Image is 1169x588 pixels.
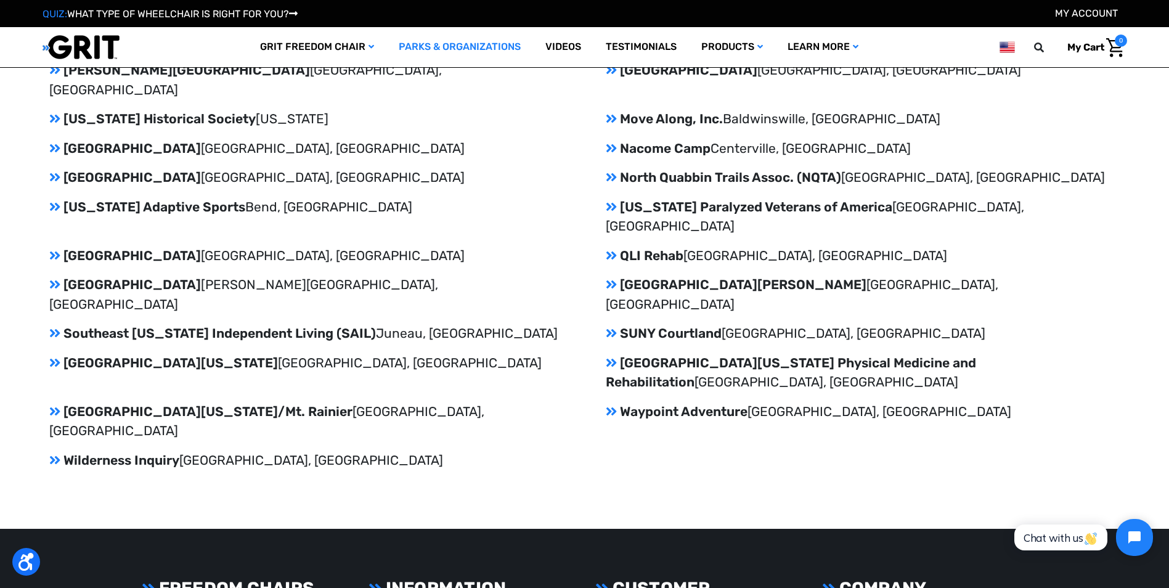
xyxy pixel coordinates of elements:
span: [GEOGRAPHIC_DATA], [GEOGRAPHIC_DATA] [201,248,465,263]
p: [GEOGRAPHIC_DATA][US_STATE] [49,353,563,373]
p: [GEOGRAPHIC_DATA][US_STATE] Physical Medicine and Rehabilitation [606,353,1120,392]
p: [PERSON_NAME][GEOGRAPHIC_DATA] [49,60,563,99]
p: QLI Rehab [606,246,1120,266]
p: [GEOGRAPHIC_DATA] [49,168,563,187]
span: [PERSON_NAME][GEOGRAPHIC_DATA], [GEOGRAPHIC_DATA] [49,277,438,312]
a: Parks & Organizations [386,27,533,67]
p: [US_STATE] Paralyzed Veterans of America [606,197,1120,236]
span: [GEOGRAPHIC_DATA], [GEOGRAPHIC_DATA] [757,62,1021,78]
a: Videos [533,27,593,67]
span: [GEOGRAPHIC_DATA], [GEOGRAPHIC_DATA] [201,141,465,156]
iframe: Tidio Chat [1001,508,1163,566]
a: GRIT Freedom Chair [248,27,386,67]
span: Juneau, [GEOGRAPHIC_DATA] [376,325,558,341]
span: [GEOGRAPHIC_DATA], [GEOGRAPHIC_DATA] [747,404,1011,419]
span: [GEOGRAPHIC_DATA], [GEOGRAPHIC_DATA] [278,355,542,370]
span: [GEOGRAPHIC_DATA], [GEOGRAPHIC_DATA] [179,452,443,468]
span: [GEOGRAPHIC_DATA], [GEOGRAPHIC_DATA] [201,169,465,185]
span: Bend, [GEOGRAPHIC_DATA] [245,199,412,214]
span: Centerville, [GEOGRAPHIC_DATA] [711,141,911,156]
span: Baldwinswille, [GEOGRAPHIC_DATA] [723,111,940,126]
p: Waypoint Adventure [606,402,1120,422]
p: North Quabbin Trails Assoc. (NQTA) [606,168,1120,187]
input: Search [1040,35,1058,60]
span: My Cart [1067,41,1104,53]
a: Products [689,27,775,67]
img: Cart [1106,38,1124,57]
span: [GEOGRAPHIC_DATA], [GEOGRAPHIC_DATA] [722,325,985,341]
p: Wilderness Inquiry [49,451,563,470]
span: [GEOGRAPHIC_DATA], [GEOGRAPHIC_DATA] [49,62,442,97]
span: [GEOGRAPHIC_DATA], [GEOGRAPHIC_DATA] [841,169,1105,185]
a: Learn More [775,27,871,67]
span: [GEOGRAPHIC_DATA], [GEOGRAPHIC_DATA] [683,248,947,263]
a: Account [1055,7,1118,19]
a: Testimonials [593,27,689,67]
p: [GEOGRAPHIC_DATA][US_STATE]/Mt. Rainier [49,402,563,441]
p: Move Along, Inc. [606,109,1120,129]
p: [US_STATE] Historical Society [49,109,563,129]
p: [GEOGRAPHIC_DATA] [49,246,563,266]
span: 0 [1115,35,1127,47]
span: [GEOGRAPHIC_DATA], [GEOGRAPHIC_DATA] [606,277,998,312]
a: Cart with 0 items [1058,35,1127,60]
p: [GEOGRAPHIC_DATA][PERSON_NAME] [606,275,1120,314]
p: Nacome Camp [606,139,1120,158]
a: QUIZ:WHAT TYPE OF WHEELCHAIR IS RIGHT FOR YOU? [43,8,298,20]
img: GRIT All-Terrain Wheelchair and Mobility Equipment [43,35,120,60]
span: [US_STATE] [256,111,328,126]
img: us.png [1000,39,1014,55]
p: [GEOGRAPHIC_DATA] [49,275,563,314]
p: SUNY Courtland [606,324,1120,343]
span: [GEOGRAPHIC_DATA], [GEOGRAPHIC_DATA] [694,374,958,390]
p: [US_STATE] Adaptive Sports [49,197,563,217]
p: [GEOGRAPHIC_DATA] [606,60,1120,80]
p: [GEOGRAPHIC_DATA] [49,139,563,158]
span: QUIZ: [43,8,67,20]
p: Southeast [US_STATE] Independent Living (SAIL) [49,324,563,343]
